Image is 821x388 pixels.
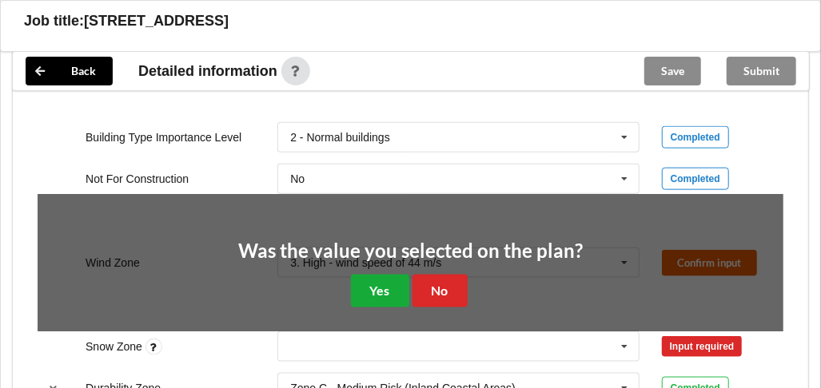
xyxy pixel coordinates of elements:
div: Input required [662,336,743,357]
button: Yes [351,275,409,307]
span: Detailed information [138,64,277,78]
label: Not For Construction [86,172,189,185]
h3: [STREET_ADDRESS] [84,12,229,30]
label: Snow Zone [86,340,145,353]
h2: Was the value you selected on the plan? [238,239,583,263]
div: No [290,173,305,184]
div: Completed [662,168,729,190]
div: Completed [662,126,729,148]
label: Building Type Importance Level [86,131,241,144]
button: No [412,275,468,307]
h3: Job title: [24,12,84,30]
div: 2 - Normal buildings [290,132,390,143]
button: Back [26,57,113,85]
